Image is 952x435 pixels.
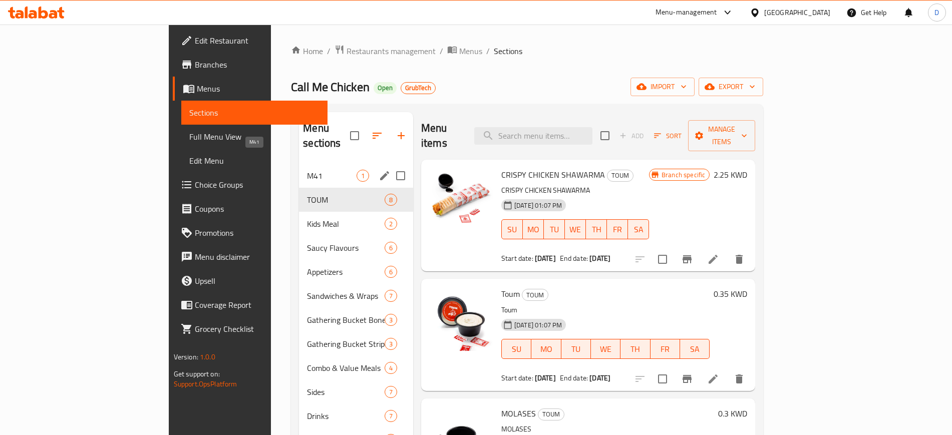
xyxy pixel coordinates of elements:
[374,84,397,92] span: Open
[429,287,493,351] img: Toum
[385,243,397,253] span: 6
[607,219,628,239] button: FR
[764,7,830,18] div: [GEOGRAPHIC_DATA]
[195,179,320,191] span: Choice Groups
[510,320,566,330] span: [DATE] 01:07 PM
[675,367,699,391] button: Branch-specific-item
[648,128,688,144] span: Sort items
[718,406,747,420] h6: 0.3 KWD
[565,342,587,356] span: TU
[195,203,320,215] span: Coupons
[595,342,616,356] span: WE
[307,410,385,422] span: Drinks
[291,45,763,58] nav: breadcrumb
[195,275,320,287] span: Upsell
[385,411,397,421] span: 7
[501,304,710,316] p: Toum
[197,83,320,95] span: Menus
[590,222,603,237] span: TH
[652,249,673,270] span: Select to update
[327,45,331,57] li: /
[385,338,397,350] div: items
[307,218,385,230] span: Kids Meal
[591,339,620,359] button: WE
[656,7,717,19] div: Menu-management
[607,170,633,182] div: TOUM
[523,219,544,239] button: MO
[501,219,523,239] button: SU
[527,222,540,237] span: MO
[181,149,328,173] a: Edit Menu
[385,314,397,326] div: items
[291,76,370,98] span: Call Me Chicken
[501,406,536,421] span: MOLASES
[307,314,385,326] div: Gathering Bucket Bone In
[195,35,320,47] span: Edit Restaurant
[365,124,389,148] span: Sort sections
[651,339,680,359] button: FR
[195,299,320,311] span: Coverage Report
[299,260,413,284] div: Appetizers6
[628,219,649,239] button: SA
[401,84,435,92] span: GrubTech
[385,387,397,397] span: 7
[639,81,687,93] span: import
[307,362,385,374] span: Combo & Value Meals
[173,245,328,269] a: Menu disclaimer
[307,386,385,398] span: Sides
[385,291,397,301] span: 7
[385,242,397,254] div: items
[307,242,385,254] span: Saucy Flavours
[299,356,413,380] div: Combo & Value Meals4
[385,315,397,325] span: 3
[544,219,565,239] button: TU
[195,323,320,335] span: Grocery Checklist
[611,222,624,237] span: FR
[385,219,397,229] span: 2
[561,339,591,359] button: TU
[385,194,397,206] div: items
[173,197,328,221] a: Coupons
[707,253,719,265] a: Edit menu item
[429,168,493,232] img: CRISPY CHICKEN SHAWARMA
[522,289,548,301] div: TOUM
[538,408,564,420] div: TOUM
[727,247,751,271] button: delete
[589,252,610,265] b: [DATE]
[307,194,385,206] span: TOUM
[531,339,561,359] button: MO
[344,125,365,146] span: Select all sections
[447,45,482,58] a: Menus
[421,121,462,151] h2: Menu items
[307,266,385,278] span: Appetizers
[385,339,397,349] span: 3
[501,339,531,359] button: SU
[658,170,709,180] span: Branch specific
[189,131,320,143] span: Full Menu View
[707,373,719,385] a: Edit menu item
[173,77,328,101] a: Menus
[173,173,328,197] a: Choice Groups
[385,218,397,230] div: items
[727,367,751,391] button: delete
[615,128,648,144] span: Add item
[174,350,198,363] span: Version:
[535,371,556,384] b: [DATE]
[299,380,413,404] div: Sides7
[684,342,706,356] span: SA
[607,170,633,181] span: TOUM
[565,219,586,239] button: WE
[200,350,215,363] span: 1.0.0
[307,338,385,350] div: Gathering Bucket Strips
[299,188,413,212] div: TOUM8
[655,342,676,356] span: FR
[307,290,385,302] span: Sandwiches & Wraps
[377,168,392,183] button: edit
[506,342,527,356] span: SU
[189,155,320,167] span: Edit Menu
[195,251,320,263] span: Menu disclaimer
[696,123,747,148] span: Manage items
